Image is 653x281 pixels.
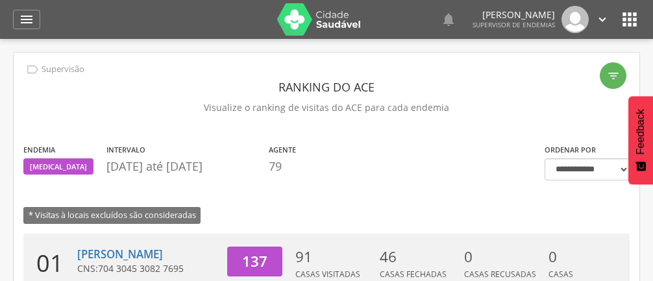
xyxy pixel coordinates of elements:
i:  [441,12,456,27]
p: 0 [464,247,542,267]
a:  [13,10,40,29]
p: 46 [380,247,458,267]
i:  [25,62,40,77]
label: Endemia [23,145,55,155]
p: [PERSON_NAME] [473,10,555,19]
label: Intervalo [106,145,145,155]
span: 704 3045 3082 7695 [98,262,184,275]
p: 0 [548,247,626,267]
i:  [595,12,610,27]
i:  [619,9,640,30]
p: CNS: [77,262,217,275]
p: Visualize o ranking de visitas do ACE para cada endemia [23,99,630,117]
a:  [441,6,456,33]
header: Ranking do ACE [23,75,630,99]
span: * Visitas à locais excluídos são consideradas [23,207,201,223]
span: Supervisor de Endemias [473,20,555,29]
i:  [19,12,34,27]
a: [PERSON_NAME] [77,247,163,262]
span: Casas Fechadas [380,269,447,280]
button: Feedback - Mostrar pesquisa [628,96,653,184]
span: Feedback [635,109,647,154]
span: Casas Recusadas [464,269,536,280]
label: Ordenar por [545,145,596,155]
a:  [595,6,610,33]
label: Agente [269,145,296,155]
i:  [607,69,620,82]
span: Casas Visitadas [295,269,360,280]
p: [DATE] até [DATE] [106,158,262,175]
p: Supervisão [42,64,84,75]
p: 91 [295,247,373,267]
span: 137 [242,251,267,271]
p: 79 [269,158,296,175]
span: [MEDICAL_DATA] [30,162,87,172]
